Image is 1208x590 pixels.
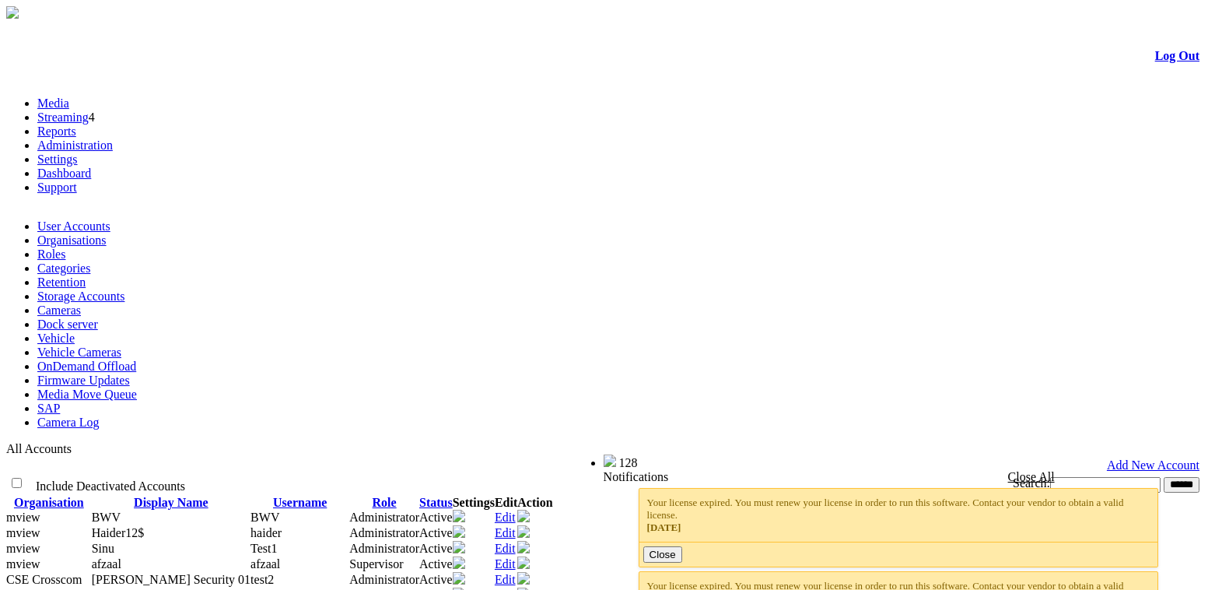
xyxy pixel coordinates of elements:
a: Reports [37,125,76,138]
a: Media [37,97,69,110]
a: Categories [37,262,90,275]
a: Cameras [37,304,81,317]
span: Contact Method: SMS and Email [92,557,121,571]
span: haider [250,526,282,539]
a: Media Move Queue [37,388,137,401]
a: Log Out [1155,49,1199,62]
span: mview [6,542,40,555]
a: Display Name [134,496,208,509]
span: Include Deactivated Accounts [36,479,185,493]
a: Vehicle Cameras [37,346,121,359]
a: Vehicle [37,332,75,345]
span: Contact Method: SMS and Email [92,542,114,555]
span: Contact Method: SMS and Email [92,526,145,539]
a: Organisations [37,234,107,247]
a: Username [273,496,327,509]
span: 4 [89,111,95,124]
a: Firmware Updates [37,374,130,387]
td: Administrator [349,525,419,541]
span: BWV [250,511,279,524]
td: Active [419,557,453,572]
span: Contact Method: None [92,511,121,524]
span: afzaal [250,557,280,571]
span: [DATE] [647,522,681,533]
td: Active [419,525,453,541]
a: Support [37,181,77,194]
span: mview [6,511,40,524]
img: arrow-3.png [6,6,19,19]
a: Status [419,496,453,509]
a: Dock server [37,318,98,331]
a: Storage Accounts [37,290,124,303]
a: Settings [37,153,78,166]
td: Active [419,572,453,588]
a: Camera Log [37,416,100,429]
div: Your license expired. You must renew your license in order to run this software. Contact your ven... [647,497,1150,534]
div: Notifications [604,470,1169,484]
a: Retention [37,276,86,289]
td: Active [419,541,453,557]
span: mview [6,526,40,539]
span: test2 [250,573,274,586]
a: Administration [37,139,113,152]
a: Streaming [37,111,89,124]
button: Close [643,546,682,563]
span: Contact Method: SMS and Email [92,573,250,586]
td: Supervisor [349,557,419,572]
td: Administrator [349,572,419,588]
td: Administrator [349,510,419,525]
a: Organisation [14,496,84,509]
td: Administrator [349,541,419,557]
a: Role [373,496,397,509]
td: Active [419,510,453,525]
span: Test1 [250,542,277,555]
img: bell25.png [604,455,616,467]
a: OnDemand Offload [37,360,136,373]
a: Close All [1008,470,1055,483]
span: 128 [619,456,638,469]
a: User Accounts [37,219,110,233]
a: Dashboard [37,167,91,180]
a: Roles [37,248,65,261]
span: mview [6,557,40,571]
a: SAP [37,402,60,415]
span: Welcome, BWV (Administrator) [439,455,572,467]
span: All Accounts [6,442,72,455]
span: CSE Crosscom [6,573,82,586]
